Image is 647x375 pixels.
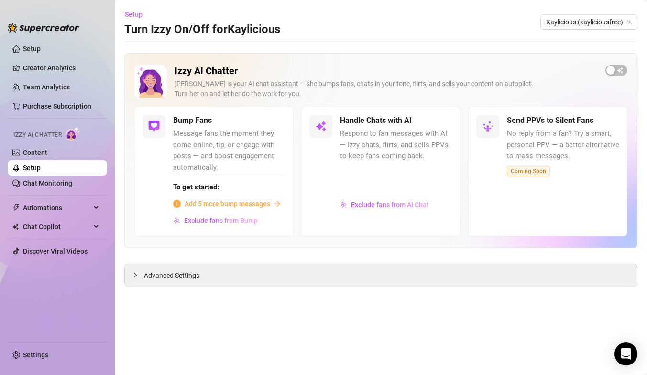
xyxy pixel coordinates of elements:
[173,200,181,208] span: info-circle
[124,7,150,22] button: Setup
[23,247,88,255] a: Discover Viral Videos
[185,199,270,209] span: Add 5 more bump messages
[23,219,91,234] span: Chat Copilot
[125,11,143,18] span: Setup
[175,65,598,77] h2: Izzy AI Chatter
[132,270,144,280] div: collapsed
[23,149,47,156] a: Content
[23,102,91,110] a: Purchase Subscription
[13,131,62,140] span: Izzy AI Chatter
[184,217,258,224] span: Exclude fans from Bump
[23,45,41,53] a: Setup
[173,115,212,126] h5: Bump Fans
[148,121,160,132] img: svg%3e
[507,128,619,162] span: No reply from a fan? Try a smart, personal PPV — a better alternative to mass messages.
[340,201,347,208] img: svg%3e
[23,164,41,172] a: Setup
[507,166,550,176] span: Coming Soon
[23,179,72,187] a: Chat Monitoring
[23,351,48,359] a: Settings
[132,272,138,278] span: collapsed
[274,200,281,207] span: arrow-right
[174,217,180,224] img: svg%3e
[546,15,632,29] span: Kaylicious (kayliciousfree)
[124,22,280,37] h3: Turn Izzy On/Off for Kaylicious
[340,115,412,126] h5: Handle Chats with AI
[23,60,99,76] a: Creator Analytics
[23,83,70,91] a: Team Analytics
[66,127,80,141] img: AI Chatter
[507,115,593,126] h5: Send PPVs to Silent Fans
[482,121,493,132] img: svg%3e
[315,121,327,132] img: svg%3e
[173,213,258,228] button: Exclude fans from Bump
[626,19,632,25] span: team
[144,270,199,281] span: Advanced Settings
[12,223,19,230] img: Chat Copilot
[175,79,598,99] div: [PERSON_NAME] is your AI chat assistant — she bumps fans, chats in your tone, flirts, and sells y...
[173,183,219,191] strong: To get started:
[173,128,285,173] span: Message fans the moment they come online, tip, or engage with posts — and boost engagement automa...
[8,23,79,33] img: logo-BBDzfeDw.svg
[340,128,452,162] span: Respond to fan messages with AI — Izzy chats, flirts, and sells PPVs to keep fans coming back.
[340,197,429,212] button: Exclude fans from AI Chat
[23,200,91,215] span: Automations
[614,342,637,365] div: Open Intercom Messenger
[12,204,20,211] span: thunderbolt
[134,65,167,98] img: Izzy AI Chatter
[351,201,429,209] span: Exclude fans from AI Chat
